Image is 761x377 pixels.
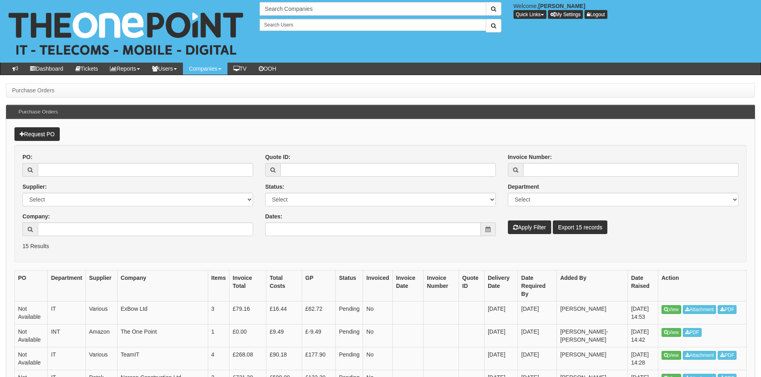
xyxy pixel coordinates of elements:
[363,347,393,370] td: No
[335,324,363,347] td: Pending
[508,153,552,161] label: Invoice Number:
[15,324,48,347] td: Not Available
[48,324,86,347] td: INT
[484,347,517,370] td: [DATE]
[718,305,737,314] a: PDF
[208,324,229,347] td: 1
[117,324,208,347] td: The One Point
[22,242,739,250] p: 15 Results
[508,183,539,191] label: Department
[557,347,628,370] td: [PERSON_NAME]
[302,302,336,324] td: £62.72
[104,63,146,75] a: Reports
[662,305,681,314] a: View
[484,302,517,324] td: [DATE]
[229,271,266,302] th: Invoice Total
[48,347,86,370] td: IT
[265,212,282,220] label: Dates:
[302,347,336,370] td: £177.90
[253,63,282,75] a: OOH
[393,271,424,302] th: Invoice Date
[484,324,517,347] td: [DATE]
[628,302,658,324] td: [DATE] 14:53
[518,324,557,347] td: [DATE]
[557,302,628,324] td: [PERSON_NAME]
[22,183,47,191] label: Supplier:
[302,271,336,302] th: GP
[15,347,48,370] td: Not Available
[518,271,557,302] th: Date Required By
[683,328,702,337] a: PDF
[335,347,363,370] td: Pending
[459,271,485,302] th: Quote ID
[86,347,118,370] td: Various
[335,271,363,302] th: Status
[662,328,681,337] a: View
[208,271,229,302] th: Items
[86,324,118,347] td: Amazon
[302,324,336,347] td: £-9.49
[229,324,266,347] td: £0.00
[14,105,62,119] h3: Purchase Orders
[117,347,208,370] td: TeamIT
[518,347,557,370] td: [DATE]
[15,271,48,302] th: PO
[229,347,266,370] td: £268.08
[718,351,737,360] a: PDF
[484,271,517,302] th: Delivery Date
[86,302,118,324] td: Various
[548,10,583,19] a: My Settings
[518,302,557,324] td: [DATE]
[363,324,393,347] td: No
[628,271,658,302] th: Date Raised
[146,63,183,75] a: Users
[266,347,302,370] td: £90.18
[227,63,253,75] a: TV
[424,271,459,302] th: Invoice Number
[260,19,486,31] input: Search Users
[265,153,290,161] label: Quote ID:
[507,2,761,19] div: Welcome,
[229,302,266,324] td: £79.16
[513,10,546,19] button: Quick Links
[363,302,393,324] td: No
[628,347,658,370] td: [DATE] 14:28
[266,302,302,324] td: £16.44
[69,63,104,75] a: Tickets
[363,271,393,302] th: Invoiced
[183,63,227,75] a: Companies
[12,86,55,94] li: Purchase Orders
[557,324,628,347] td: [PERSON_NAME]-[PERSON_NAME]
[335,302,363,324] td: Pending
[22,153,32,161] label: PO:
[260,2,486,16] input: Search Companies
[683,305,716,314] a: Attachment
[662,351,681,360] a: View
[265,183,284,191] label: Status:
[15,302,48,324] td: Not Available
[658,271,747,302] th: Action
[14,127,60,141] a: Request PO
[557,271,628,302] th: Added By
[24,63,69,75] a: Dashboard
[117,302,208,324] td: ExBow Ltd
[22,212,50,220] label: Company:
[683,351,716,360] a: Attachment
[266,324,302,347] td: £9.49
[508,220,551,234] button: Apply Filter
[584,10,607,19] a: Logout
[48,271,86,302] th: Department
[538,3,585,9] b: [PERSON_NAME]
[553,220,608,234] a: Export 15 records
[117,271,208,302] th: Company
[86,271,118,302] th: Supplier
[266,271,302,302] th: Total Costs
[208,302,229,324] td: 3
[208,347,229,370] td: 4
[628,324,658,347] td: [DATE] 14:42
[48,302,86,324] td: IT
